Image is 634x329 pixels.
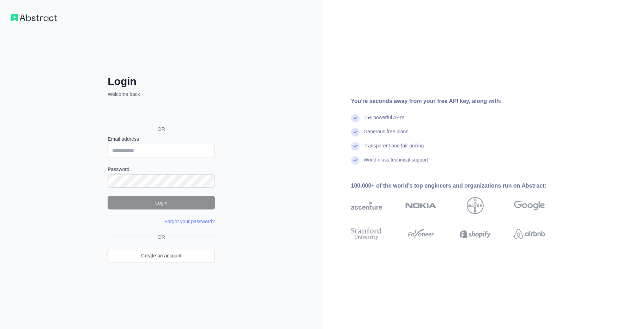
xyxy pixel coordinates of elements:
[467,197,484,214] img: bayer
[164,219,215,224] a: Forgot your password?
[364,156,428,170] div: World-class technical support
[514,197,545,214] img: google
[405,197,436,214] img: nokia
[108,91,215,98] p: Welcome back
[351,97,568,105] div: You're seconds away from your free API key, along with:
[351,226,382,242] img: stanford university
[364,114,405,128] div: 15+ powerful API's
[108,75,215,88] h2: Login
[108,135,215,142] label: Email address
[364,128,409,142] div: Generous free plans
[108,166,215,173] label: Password
[108,249,215,262] a: Create an account
[405,226,436,242] img: payoneer
[108,196,215,209] button: Login
[351,156,360,165] img: check mark
[514,226,545,242] img: airbnb
[351,128,360,136] img: check mark
[460,226,491,242] img: shopify
[351,197,382,214] img: accenture
[155,233,168,240] span: OR
[351,114,360,122] img: check mark
[364,142,424,156] div: Transparent and fair pricing
[152,126,171,133] span: OR
[104,105,217,121] iframe: Sign in with Google Button
[351,182,568,190] div: 100,000+ of the world's top engineers and organizations run on Abstract:
[351,142,360,151] img: check mark
[11,14,57,21] img: Workflow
